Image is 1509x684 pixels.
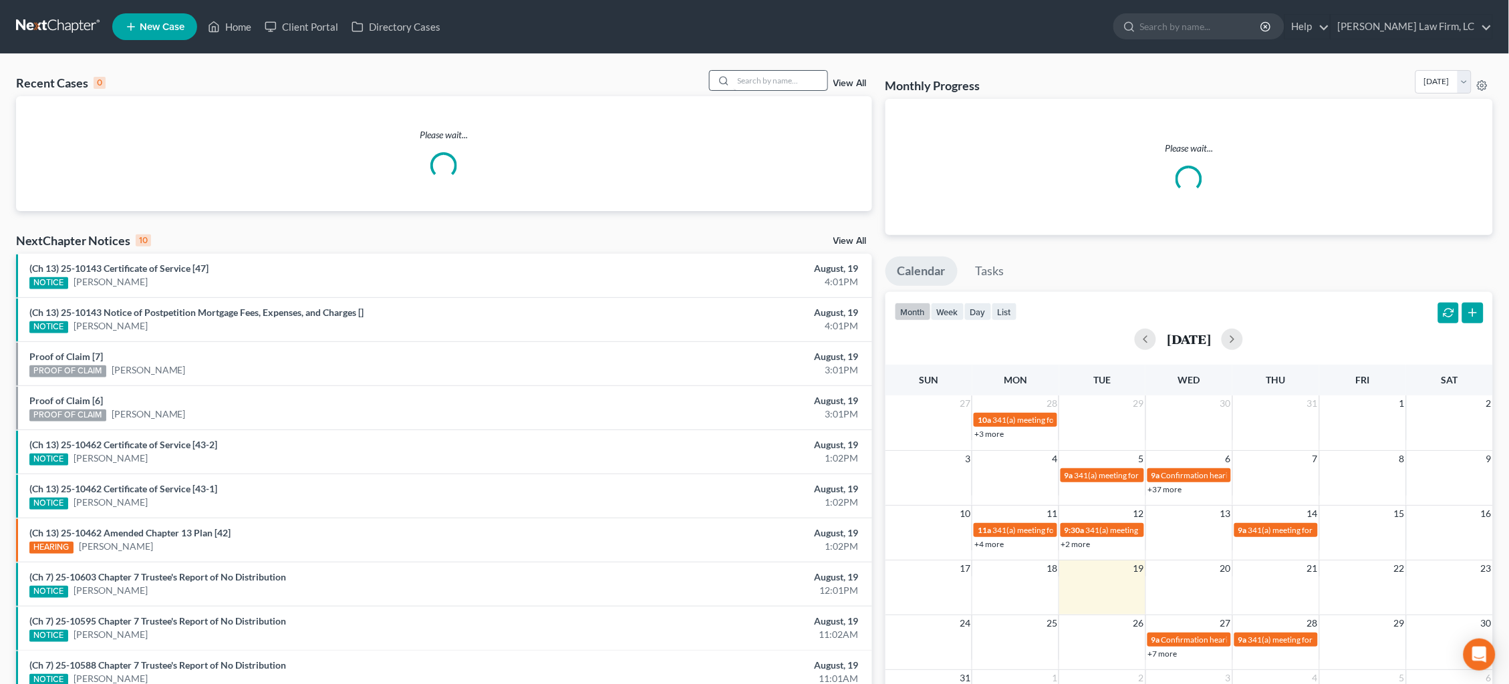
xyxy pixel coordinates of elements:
[1266,374,1286,385] span: Thu
[958,615,972,631] span: 24
[1306,395,1319,411] span: 31
[29,277,68,289] div: NOTICE
[591,482,859,496] div: August, 19
[931,303,964,321] button: week
[1485,451,1493,467] span: 9
[1094,374,1111,385] span: Tue
[1061,539,1091,549] a: +2 more
[1398,395,1406,411] span: 1
[29,307,364,318] a: (Ch 13) 25-10143 Notice of Postpetition Mortgage Fees, Expenses, and Charges []
[591,659,859,672] div: August, 19
[1151,635,1160,645] span: 9a
[896,142,1482,155] p: Please wait...
[591,407,859,421] div: 3:01PM
[591,526,859,540] div: August, 19
[1398,451,1406,467] span: 8
[16,128,872,142] p: Please wait...
[1178,374,1200,385] span: Wed
[1224,451,1232,467] span: 6
[29,659,286,671] a: (Ch 7) 25-10588 Chapter 7 Trustee's Report of No Distribution
[1248,635,1377,645] span: 341(a) meeting for [PERSON_NAME]
[885,77,980,94] h3: Monthly Progress
[1306,560,1319,576] span: 21
[1306,615,1319,631] span: 28
[591,306,859,319] div: August, 19
[591,496,859,509] div: 1:02PM
[591,452,859,465] div: 1:02PM
[74,496,148,509] a: [PERSON_NAME]
[591,540,859,553] div: 1:02PM
[112,407,186,421] a: [PERSON_NAME]
[1393,560,1406,576] span: 22
[29,439,217,450] a: (Ch 13) 25-10462 Certificate of Service [43-2]
[958,506,972,522] span: 10
[1480,560,1493,576] span: 23
[1480,615,1493,631] span: 30
[591,570,859,584] div: August, 19
[29,395,103,406] a: Proof of Claim [6]
[201,15,258,39] a: Home
[1151,470,1160,480] span: 9a
[1464,639,1496,671] div: Open Intercom Messenger
[1132,560,1145,576] span: 19
[591,363,859,377] div: 3:01PM
[29,263,209,274] a: (Ch 13) 25-10143 Certificate of Service [47]
[140,22,184,32] span: New Case
[1148,649,1178,659] a: +7 more
[94,77,106,89] div: 0
[734,71,827,90] input: Search by name...
[895,303,931,321] button: month
[992,303,1017,321] button: list
[1485,395,1493,411] span: 2
[1045,560,1059,576] span: 18
[29,498,68,510] div: NOTICE
[1311,451,1319,467] span: 7
[591,319,859,333] div: 4:01PM
[958,395,972,411] span: 27
[1132,395,1145,411] span: 29
[1051,451,1059,467] span: 4
[958,560,972,576] span: 17
[1045,615,1059,631] span: 25
[29,321,68,333] div: NOTICE
[1238,635,1247,645] span: 9a
[1065,525,1085,535] span: 9:30a
[1219,395,1232,411] span: 30
[591,275,859,289] div: 4:01PM
[919,374,938,385] span: Sun
[29,351,103,362] a: Proof of Claim [7]
[1045,395,1059,411] span: 28
[1306,506,1319,522] span: 14
[974,539,1004,549] a: +4 more
[1004,374,1027,385] span: Mon
[591,262,859,275] div: August, 19
[74,584,148,597] a: [PERSON_NAME]
[1219,506,1232,522] span: 13
[29,542,74,554] div: HEARING
[964,303,992,321] button: day
[1132,506,1145,522] span: 12
[591,584,859,597] div: 12:01PM
[978,525,991,535] span: 11a
[29,571,286,582] a: (Ch 7) 25-10603 Chapter 7 Trustee's Report of No Distribution
[29,630,68,642] div: NOTICE
[29,586,68,598] div: NOTICE
[345,15,447,39] a: Directory Cases
[29,527,231,538] a: (Ch 13) 25-10462 Amended Chapter 13 Plan [42]
[74,452,148,465] a: [PERSON_NAME]
[1219,615,1232,631] span: 27
[1075,470,1204,480] span: 341(a) meeting for [PERSON_NAME]
[992,525,1129,535] span: 341(a) meeting for D'[PERSON_NAME]
[1393,506,1406,522] span: 15
[1045,506,1059,522] span: 11
[833,236,867,246] a: View All
[29,483,217,494] a: (Ch 13) 25-10462 Certificate of Service [43-1]
[74,275,148,289] a: [PERSON_NAME]
[992,415,1121,425] span: 341(a) meeting for [PERSON_NAME]
[1140,14,1262,39] input: Search by name...
[258,15,345,39] a: Client Portal
[964,256,1016,286] a: Tasks
[16,232,151,248] div: NextChapter Notices
[978,415,991,425] span: 10a
[591,394,859,407] div: August, 19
